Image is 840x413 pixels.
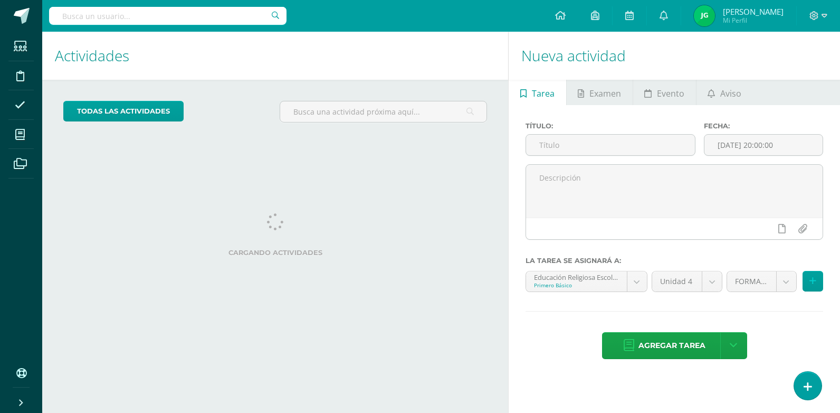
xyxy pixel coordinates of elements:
[532,81,555,106] span: Tarea
[660,271,694,292] span: Unidad 4
[720,81,741,106] span: Aviso
[723,16,784,25] span: Mi Perfil
[526,135,695,155] input: Título
[509,80,566,105] a: Tarea
[534,281,618,289] div: Primero Básico
[567,80,633,105] a: Examen
[280,101,487,122] input: Busca una actividad próxima aquí...
[652,271,722,292] a: Unidad 4
[735,271,768,292] span: FORMATIVO (60.0%)
[526,257,823,265] label: La tarea se asignará a:
[589,81,621,106] span: Examen
[63,101,184,121] a: todas las Actividades
[55,32,495,80] h1: Actividades
[657,81,684,106] span: Evento
[638,333,705,359] span: Agregar tarea
[704,122,823,130] label: Fecha:
[49,7,287,25] input: Busca un usuario...
[696,80,753,105] a: Aviso
[694,5,715,26] img: c5e6a7729ce0d31aadaf9fc218af694a.png
[704,135,823,155] input: Fecha de entrega
[526,271,646,292] a: Educación Religiosa Escolar 'A'Primero Básico
[633,80,696,105] a: Evento
[63,249,487,257] label: Cargando actividades
[534,271,618,281] div: Educación Religiosa Escolar 'A'
[723,6,784,17] span: [PERSON_NAME]
[521,32,827,80] h1: Nueva actividad
[526,122,695,130] label: Título:
[727,271,796,292] a: FORMATIVO (60.0%)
